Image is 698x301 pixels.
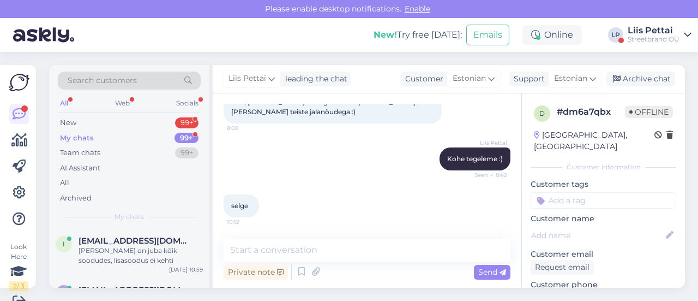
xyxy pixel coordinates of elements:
div: Support [509,73,545,85]
div: Customer [401,73,443,85]
div: # dm6a7qbx [557,105,625,119]
span: 10:12 [227,218,268,226]
p: Customer tags [531,179,676,190]
div: leading the chat [281,73,347,85]
div: [DATE] 10:59 [169,265,203,274]
div: All [60,178,69,188]
div: My chats [60,133,94,144]
div: 99+ [174,133,198,144]
span: Offline [625,106,673,118]
span: ersymae1081@yahoo.com [79,285,192,295]
button: Emails [466,25,509,45]
div: AI Assistant [60,163,100,174]
span: d [539,109,545,117]
div: Private note [224,265,288,280]
div: 2 / 3 [9,281,28,291]
span: Estonian [554,73,587,85]
span: selge [231,202,248,210]
div: Team chats [60,147,100,158]
div: Socials [174,96,201,110]
div: Customer information [531,162,676,172]
span: Search customers [68,75,137,86]
input: Add name [531,229,664,241]
div: 99+ [175,147,198,158]
span: Send [478,267,506,277]
div: Request email [531,260,594,275]
p: Customer name [531,213,676,225]
span: Enable [401,4,434,14]
span: My chats [115,212,144,222]
span: ivarf20@gmail.com [79,236,192,246]
div: Online [522,25,582,45]
span: Seen ✓ 8:42 [466,171,507,179]
div: Archived [60,193,92,204]
div: Web [113,96,132,110]
div: Archive chat [606,72,675,86]
b: New! [374,29,397,40]
span: Estonian [453,73,486,85]
div: 99+ [175,117,198,128]
span: Kohe tegeleme :) [447,155,503,163]
a: Liis PettaiStreetbrand OÜ [628,26,691,44]
div: Liis Pettai [628,26,679,35]
span: Liis Pettai [466,139,507,147]
input: Add a tag [531,192,676,209]
div: [PERSON_NAME] on juba kõik soodudes, lisasoodus ei kehti [79,246,203,265]
span: Liis Pettai [228,73,266,85]
div: Try free [DATE]: [374,28,462,42]
span: i [63,240,65,248]
div: LP [608,27,623,43]
div: New [60,117,76,128]
img: Askly Logo [9,74,29,91]
p: Customer email [531,249,676,260]
p: Customer phone [531,279,676,291]
span: 8:08 [227,124,268,132]
div: Look Here [9,242,28,291]
div: All [58,96,70,110]
div: Streetbrand OÜ [628,35,679,44]
div: [GEOGRAPHIC_DATA], [GEOGRAPHIC_DATA] [534,129,654,152]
